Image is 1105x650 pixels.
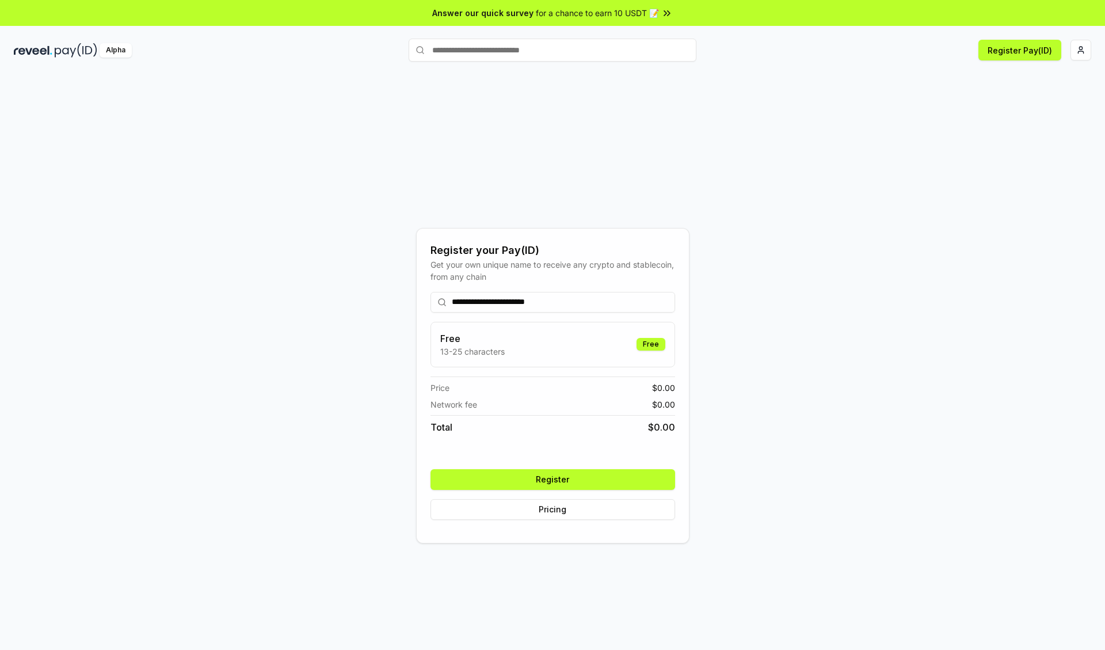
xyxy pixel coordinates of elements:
[536,7,659,19] span: for a chance to earn 10 USDT 📝
[430,259,675,283] div: Get your own unique name to receive any crypto and stablecoin, from any chain
[55,43,97,58] img: pay_id
[637,338,665,351] div: Free
[14,43,52,58] img: reveel_dark
[440,332,505,345] h3: Free
[430,398,477,410] span: Network fee
[100,43,132,58] div: Alpha
[652,398,675,410] span: $ 0.00
[430,469,675,490] button: Register
[432,7,534,19] span: Answer our quick survey
[430,420,452,434] span: Total
[430,382,449,394] span: Price
[648,420,675,434] span: $ 0.00
[440,345,505,358] p: 13-25 characters
[978,40,1061,60] button: Register Pay(ID)
[430,499,675,520] button: Pricing
[430,242,675,259] div: Register your Pay(ID)
[652,382,675,394] span: $ 0.00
